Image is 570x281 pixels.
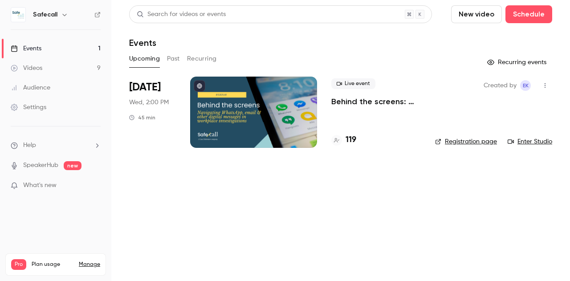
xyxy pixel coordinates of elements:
div: Settings [11,103,46,112]
button: Recurring events [483,55,552,69]
div: Videos [11,64,42,73]
span: new [64,161,81,170]
span: Plan usage [32,261,73,268]
a: Registration page [435,137,497,146]
button: Recurring [187,52,217,66]
div: Search for videos or events [137,10,226,19]
h1: Events [129,37,156,48]
button: New video [451,5,502,23]
li: help-dropdown-opener [11,141,101,150]
span: What's new [23,181,57,190]
div: 45 min [129,114,155,121]
button: Past [167,52,180,66]
div: Oct 8 Wed, 2:00 PM (Europe/London) [129,77,176,148]
div: Events [11,44,41,53]
a: Behind the screens: navigating WhatsApp, email & other digital messages in workplace investigations [331,96,421,107]
span: EK [523,80,529,91]
h4: 119 [346,134,356,146]
img: Safecall [11,8,25,22]
a: Enter Studio [508,137,552,146]
span: [DATE] [129,80,161,94]
span: Wed, 2:00 PM [129,98,169,107]
span: Created by [484,80,517,91]
a: Manage [79,261,100,268]
button: Schedule [505,5,552,23]
iframe: Noticeable Trigger [90,182,101,190]
a: 119 [331,134,356,146]
button: Upcoming [129,52,160,66]
span: Live event [331,78,375,89]
span: Emma` Koster [520,80,531,91]
span: Help [23,141,36,150]
a: SpeakerHub [23,161,58,170]
div: Audience [11,83,50,92]
h6: Safecall [33,10,57,19]
span: Pro [11,259,26,270]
